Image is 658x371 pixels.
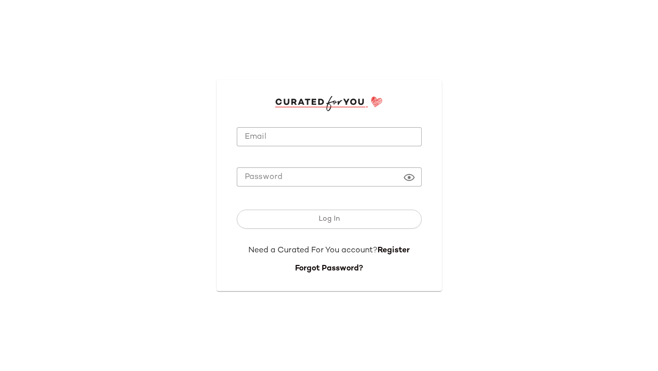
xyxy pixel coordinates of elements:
a: Register [378,246,410,255]
button: Log In [237,210,422,229]
span: Log In [318,215,340,223]
img: cfy_login_logo.DGdB1djN.svg [275,96,383,111]
a: Forgot Password? [295,264,363,273]
span: Need a Curated For You account? [248,246,378,255]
